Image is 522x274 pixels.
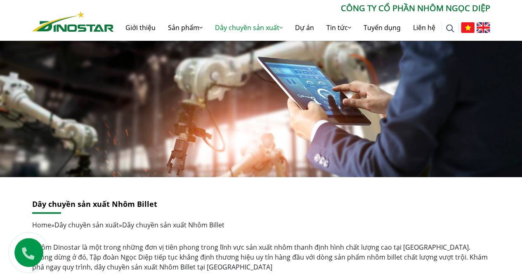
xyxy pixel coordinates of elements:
[32,220,51,230] a: Home
[407,14,442,41] a: Liên hệ
[32,242,490,272] p: Nhôm Dinostar là một trong những đơn vị tiên phong trong lĩnh vực sản xuất nhôm thanh định hình c...
[119,14,162,41] a: Giới thiệu
[32,220,224,230] span: » »
[446,24,454,33] img: search
[54,220,119,230] a: Dây chuyền sản xuất
[32,11,114,32] img: Nhôm Dinostar
[209,14,289,41] a: Dây chuyền sản xuất
[114,2,490,14] p: CÔNG TY CỔ PHẦN NHÔM NGỌC DIỆP
[289,14,320,41] a: Dự án
[32,199,157,209] a: Dây chuyền sản xuất Nhôm Billet
[122,220,224,230] span: Dây chuyền sản xuất Nhôm Billet
[477,22,490,33] img: English
[357,14,407,41] a: Tuyển dụng
[320,14,357,41] a: Tin tức
[461,22,475,33] img: Tiếng Việt
[162,14,209,41] a: Sản phẩm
